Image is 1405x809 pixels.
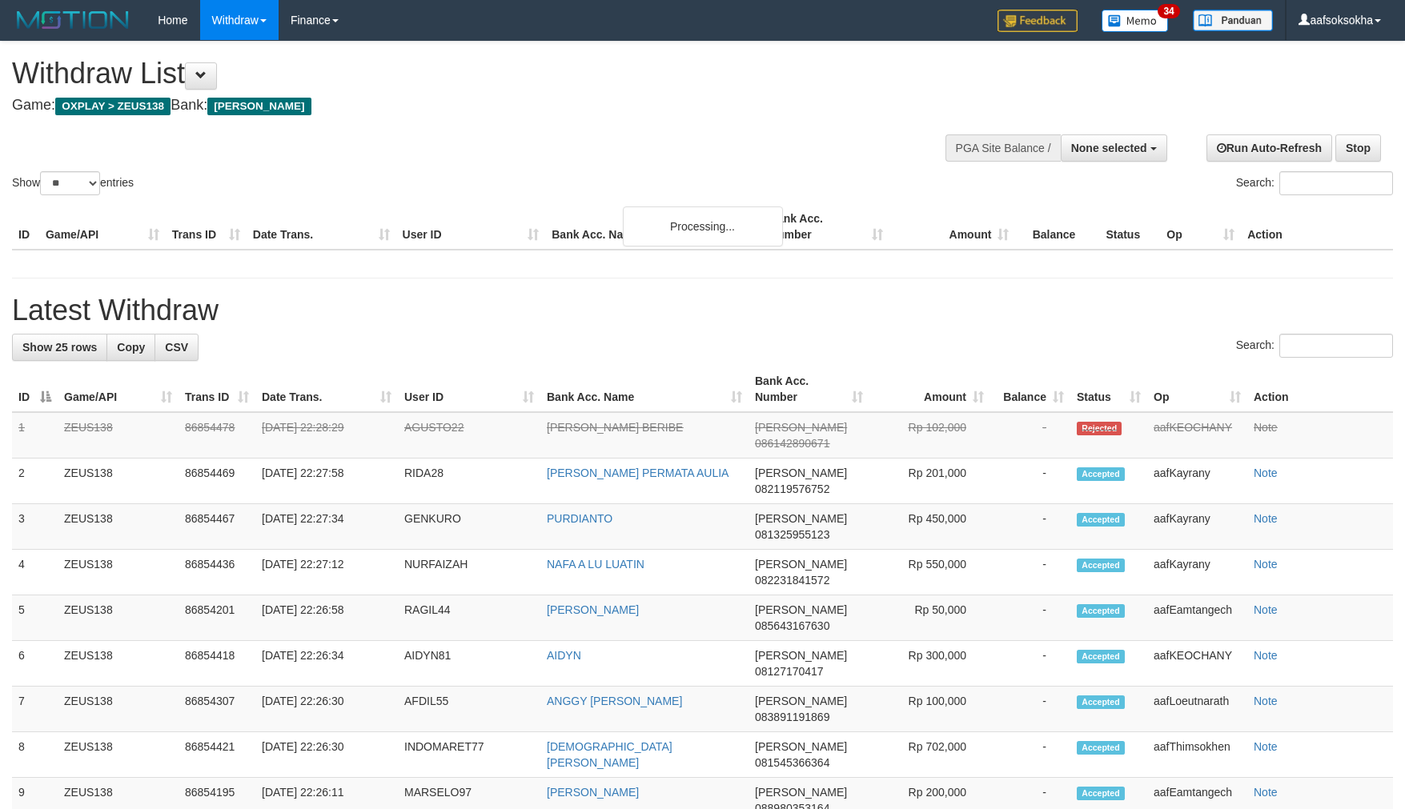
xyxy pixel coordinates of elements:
td: ZEUS138 [58,550,179,595]
a: Note [1254,558,1278,571]
span: [PERSON_NAME] [755,558,847,571]
span: 34 [1158,4,1179,18]
a: ANGGY [PERSON_NAME] [547,695,682,707]
a: Note [1254,695,1278,707]
th: ID: activate to sort column descending [12,366,58,412]
td: GENKURO [398,504,540,550]
span: Accepted [1077,650,1125,663]
a: Note [1254,740,1278,753]
span: OXPLAY > ZEUS138 [55,98,171,115]
th: Bank Acc. Name [545,204,763,250]
td: Rp 450,000 [869,504,990,550]
span: Accepted [1077,559,1125,572]
th: Balance: activate to sort column ascending [990,366,1070,412]
td: aafThimsokhen [1147,732,1247,778]
h4: Game: Bank: [12,98,921,114]
div: Processing... [623,206,783,246]
td: 86854418 [179,641,255,687]
td: aafKayrany [1147,550,1247,595]
td: 4 [12,550,58,595]
img: panduan.png [1193,10,1273,31]
a: CSV [155,334,199,361]
th: Status: activate to sort column ascending [1070,366,1147,412]
th: Action [1247,366,1393,412]
a: Stop [1335,134,1381,162]
span: [PERSON_NAME] [207,98,311,115]
a: [PERSON_NAME] BERIBE [547,421,683,434]
a: Note [1254,786,1278,799]
td: Rp 300,000 [869,641,990,687]
td: aafKEOCHANY [1147,641,1247,687]
td: aafEamtangech [1147,595,1247,641]
span: [PERSON_NAME] [755,467,847,479]
td: [DATE] 22:27:12 [255,550,398,595]
img: Feedback.jpg [998,10,1078,32]
span: Copy 086142890671 to clipboard [755,437,829,450]
th: Op [1160,204,1241,250]
th: Game/API [39,204,166,250]
td: AFDIL55 [398,687,540,732]
a: NAFA A LU LUATIN [547,558,644,571]
td: 86854307 [179,687,255,732]
span: [PERSON_NAME] [755,740,847,753]
span: [PERSON_NAME] [755,512,847,525]
span: [PERSON_NAME] [755,649,847,662]
th: Amount: activate to sort column ascending [869,366,990,412]
td: aafKayrany [1147,504,1247,550]
td: 8 [12,732,58,778]
th: Bank Acc. Name: activate to sort column ascending [540,366,749,412]
span: [PERSON_NAME] [755,421,847,434]
span: Copy 081545366364 to clipboard [755,756,829,769]
img: Button%20Memo.svg [1102,10,1169,32]
a: Note [1254,467,1278,479]
h1: Latest Withdraw [12,294,1393,326]
span: Accepted [1077,604,1125,618]
td: 7 [12,687,58,732]
th: Trans ID [166,204,247,250]
td: RIDA28 [398,459,540,504]
img: MOTION_logo.png [12,8,134,32]
td: 86854436 [179,550,255,595]
td: Rp 201,000 [869,459,990,504]
td: 3 [12,504,58,550]
td: Rp 702,000 [869,732,990,778]
th: Status [1099,204,1160,250]
td: [DATE] 22:26:58 [255,595,398,641]
a: [PERSON_NAME] PERMATA AULIA [547,467,729,479]
span: Accepted [1077,787,1125,800]
td: aafKayrany [1147,459,1247,504]
span: Copy 082231841572 to clipboard [755,574,829,587]
th: Bank Acc. Number: activate to sort column ascending [749,366,869,412]
th: Action [1241,204,1393,250]
span: Copy [117,341,145,354]
td: Rp 550,000 [869,550,990,595]
span: [PERSON_NAME] [755,786,847,799]
td: ZEUS138 [58,595,179,641]
span: [PERSON_NAME] [755,603,847,616]
th: ID [12,204,39,250]
td: ZEUS138 [58,459,179,504]
td: ZEUS138 [58,687,179,732]
td: - [990,459,1070,504]
a: Note [1254,512,1278,525]
td: [DATE] 22:27:34 [255,504,398,550]
th: Date Trans. [247,204,396,250]
span: Accepted [1077,467,1125,481]
a: Note [1254,421,1278,434]
a: Run Auto-Refresh [1206,134,1332,162]
a: Note [1254,603,1278,616]
h1: Withdraw List [12,58,921,90]
td: 86854469 [179,459,255,504]
a: AIDYN [547,649,581,662]
a: Note [1254,649,1278,662]
a: Show 25 rows [12,334,107,361]
td: Rp 102,000 [869,412,990,459]
td: Rp 100,000 [869,687,990,732]
th: Bank Acc. Number [763,204,889,250]
th: Balance [1015,204,1099,250]
td: ZEUS138 [58,504,179,550]
span: CSV [165,341,188,354]
td: AGUSTO22 [398,412,540,459]
td: 1 [12,412,58,459]
td: - [990,732,1070,778]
